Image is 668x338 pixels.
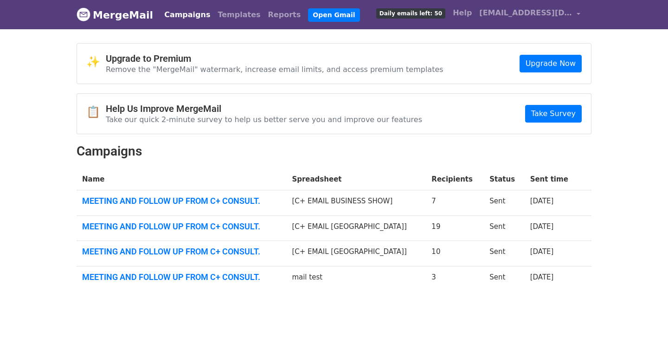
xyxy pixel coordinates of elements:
h2: Campaigns [77,143,591,159]
a: Campaigns [161,6,214,24]
a: MergeMail [77,5,153,25]
a: [DATE] [530,222,554,231]
a: [EMAIL_ADDRESS][DOMAIN_NAME] [475,4,584,26]
td: [C+ EMAIL BUSINESS SHOW] [286,190,426,216]
td: 7 [426,190,484,216]
a: [DATE] [530,247,554,256]
td: Sent [484,215,524,241]
th: Sent time [525,169,579,190]
td: Sent [484,190,524,216]
th: Status [484,169,524,190]
th: Recipients [426,169,484,190]
a: MEETING AND FOLLOW UP FROM C+ CONSULT. [82,196,281,206]
td: 3 [426,266,484,291]
th: Name [77,169,286,190]
span: ✨ [86,55,106,69]
td: [C+ EMAIL [GEOGRAPHIC_DATA]] [286,241,426,266]
span: 📋 [86,105,106,119]
a: Upgrade Now [520,55,582,72]
td: mail test [286,266,426,291]
h4: Upgrade to Premium [106,53,443,64]
a: Reports [264,6,305,24]
a: Open Gmail [308,8,360,22]
span: Daily emails left: 50 [376,8,445,19]
img: MergeMail logo [77,7,90,21]
a: [DATE] [530,197,554,205]
a: MEETING AND FOLLOW UP FROM C+ CONSULT. [82,247,281,257]
span: [EMAIL_ADDRESS][DOMAIN_NAME] [479,7,572,19]
p: Remove the "MergeMail" watermark, increase email limits, and access premium templates [106,65,443,74]
a: Help [449,4,475,22]
a: MEETING AND FOLLOW UP FROM C+ CONSULT. [82,272,281,282]
th: Spreadsheet [286,169,426,190]
p: Take our quick 2-minute survey to help us better serve you and improve our features [106,115,422,124]
a: Daily emails left: 50 [373,4,449,22]
td: Sent [484,241,524,266]
a: [DATE] [530,273,554,281]
td: Sent [484,266,524,291]
a: Take Survey [525,105,582,123]
td: [C+ EMAIL [GEOGRAPHIC_DATA]] [286,215,426,241]
a: MEETING AND FOLLOW UP FROM C+ CONSULT. [82,221,281,232]
a: Templates [214,6,264,24]
td: 10 [426,241,484,266]
h4: Help Us Improve MergeMail [106,103,422,114]
td: 19 [426,215,484,241]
